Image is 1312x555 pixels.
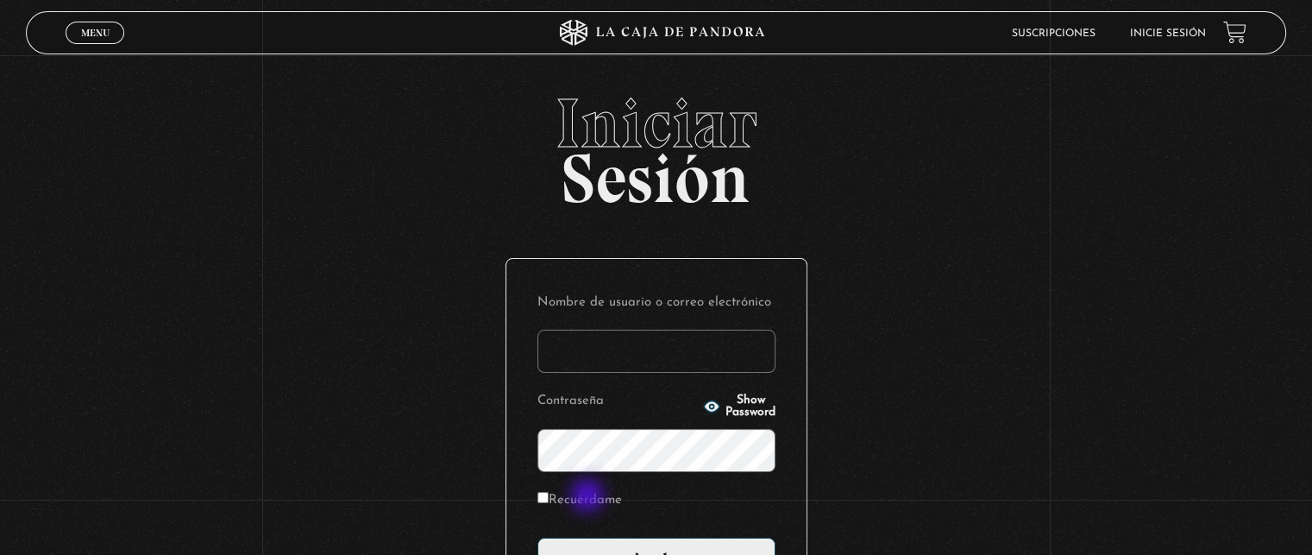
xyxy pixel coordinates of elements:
[725,394,775,419] span: Show Password
[75,42,116,54] span: Cerrar
[81,28,110,38] span: Menu
[1130,28,1206,39] a: Inicie sesión
[703,394,775,419] button: Show Password
[537,388,698,415] label: Contraseña
[537,492,549,503] input: Recuérdame
[537,290,775,317] label: Nombre de usuario o correo electrónico
[26,89,1285,158] span: Iniciar
[537,488,622,514] label: Recuérdame
[26,89,1285,199] h2: Sesión
[1012,28,1095,39] a: Suscripciones
[1223,21,1246,44] a: View your shopping cart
